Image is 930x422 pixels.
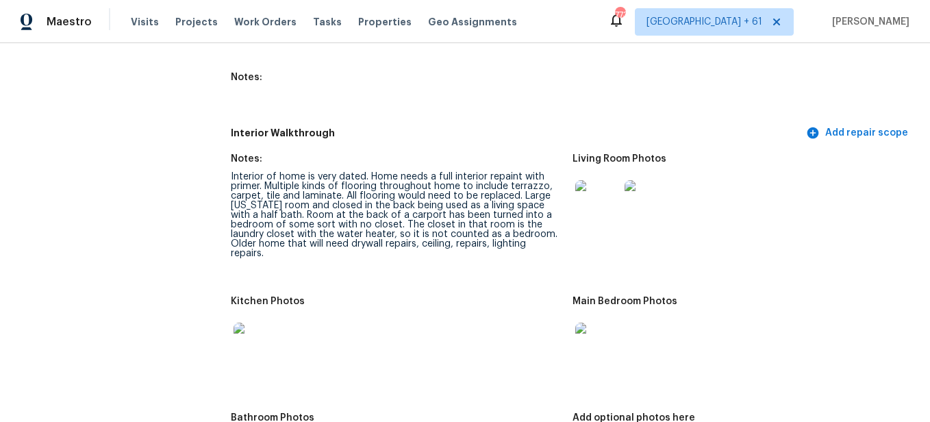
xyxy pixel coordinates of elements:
span: Geo Assignments [428,15,517,29]
span: Add repair scope [809,125,908,142]
span: Maestro [47,15,92,29]
span: Properties [358,15,412,29]
span: [GEOGRAPHIC_DATA] + 61 [646,15,762,29]
span: Visits [131,15,159,29]
h5: Interior Walkthrough [231,126,803,140]
span: [PERSON_NAME] [827,15,909,29]
span: Projects [175,15,218,29]
span: Tasks [313,17,342,27]
div: 773 [615,8,625,22]
h5: Main Bedroom Photos [573,297,677,306]
h5: Living Room Photos [573,154,666,164]
h5: Notes: [231,73,262,82]
button: Add repair scope [803,121,914,146]
span: Work Orders [234,15,297,29]
h5: Kitchen Photos [231,297,305,306]
div: Interior of home is very dated. Home needs a full interior repaint with primer. Multiple kinds of... [231,172,561,258]
h5: Notes: [231,154,262,164]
